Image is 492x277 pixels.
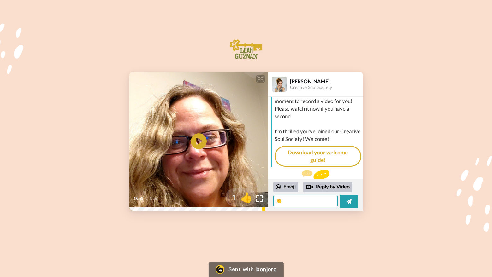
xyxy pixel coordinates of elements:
[225,188,256,206] button: 1👍
[134,195,145,202] span: 0:51
[257,76,264,82] div: CC
[290,78,363,84] div: [PERSON_NAME]
[275,146,361,167] a: Download your welcome guide!
[303,182,352,192] div: Reply by Video
[268,170,363,193] div: Send [PERSON_NAME] a reply.
[302,170,329,182] img: message.svg
[273,182,298,192] div: Emoji
[228,37,264,62] img: Welcome committee logo
[225,192,236,203] span: 1
[236,191,256,203] span: 👍
[150,195,161,202] span: 0:51
[272,77,287,92] img: Profile Image
[146,195,148,202] span: /
[290,85,363,90] div: Creative Soul Society
[273,195,338,207] textarea: 👏
[275,90,361,143] div: Hi [PERSON_NAME], I took a moment to record a video for you! Please watch it now if you have a se...
[306,183,313,191] div: Reply by Video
